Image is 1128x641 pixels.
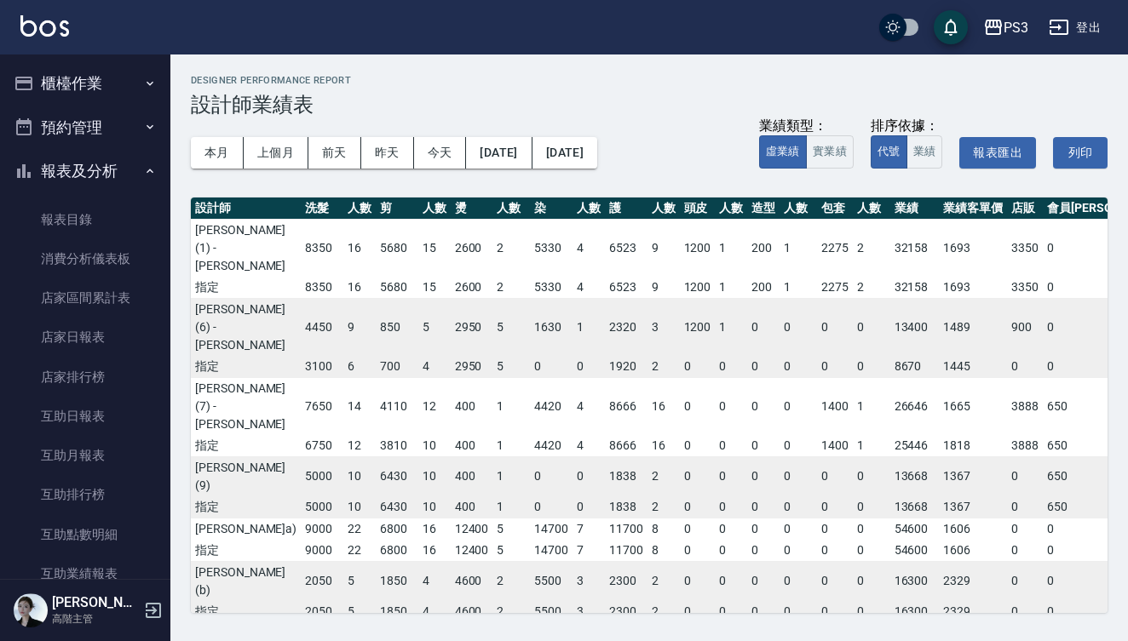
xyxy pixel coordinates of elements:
td: 指定 [191,540,301,562]
td: 13400 [890,298,940,356]
td: 1665 [939,377,1007,435]
td: 0 [747,496,780,518]
td: 2 [492,219,530,277]
button: 列印 [1053,137,1108,169]
td: 0 [780,540,817,562]
a: 互助點數明細 [7,515,164,554]
td: 0 [747,456,780,496]
td: 6800 [376,518,418,540]
td: 0 [680,561,716,601]
a: 消費分析儀表板 [7,239,164,278]
td: 8666 [605,377,647,435]
button: 今天 [414,137,467,169]
td: 2600 [451,277,493,299]
td: 22 [343,518,376,540]
h3: 設計師業績表 [191,93,1108,117]
td: 6750 [301,435,343,457]
td: 400 [451,435,493,457]
td: 1693 [939,277,1007,299]
td: 指定 [191,496,301,518]
th: 造型 [747,197,780,220]
td: 0 [780,435,817,457]
td: 16 [647,435,680,457]
td: 10 [418,496,451,518]
td: 7 [573,540,605,562]
th: 店販 [1007,197,1043,220]
td: 1489 [939,298,1007,356]
td: 1200 [680,277,716,299]
td: 16300 [890,561,940,601]
a: 互助日報表 [7,397,164,436]
td: 10 [418,435,451,457]
td: 3888 [1007,377,1043,435]
td: 0 [853,456,890,496]
td: 700 [376,356,418,378]
td: 0 [680,377,716,435]
button: 業績 [906,135,943,169]
td: 0 [747,435,780,457]
td: 3100 [301,356,343,378]
td: 0 [715,356,747,378]
td: 4 [418,601,451,623]
td: [PERSON_NAME] (9) [191,456,301,496]
td: [PERSON_NAME]a) [191,518,301,540]
td: 0 [853,518,890,540]
td: 12400 [451,518,493,540]
td: 8 [647,518,680,540]
td: 5 [343,561,376,601]
td: 2320 [605,298,647,356]
button: 櫃檯作業 [7,61,164,106]
td: 2275 [817,277,853,299]
td: 22 [343,540,376,562]
td: 14700 [530,518,573,540]
td: 0 [747,540,780,562]
td: 0 [680,435,716,457]
td: 4450 [301,298,343,356]
td: 0 [715,456,747,496]
td: 4600 [451,601,493,623]
th: 人數 [780,197,817,220]
td: 0 [1007,496,1043,518]
td: 5 [492,298,530,356]
th: 剪 [376,197,418,220]
td: 1850 [376,601,418,623]
td: 54600 [890,518,940,540]
td: 15 [418,277,451,299]
td: 5000 [301,496,343,518]
td: 5330 [530,277,573,299]
td: 0 [817,518,853,540]
td: 5330 [530,219,573,277]
td: 0 [747,356,780,378]
td: 6430 [376,456,418,496]
td: 2050 [301,601,343,623]
td: 1200 [680,298,716,356]
td: 54600 [890,540,940,562]
td: [PERSON_NAME](b) [191,561,301,601]
td: 1606 [939,518,1007,540]
td: [PERSON_NAME](7) - [PERSON_NAME] [191,377,301,435]
th: 洗髮 [301,197,343,220]
td: 7 [573,518,605,540]
td: 2 [647,456,680,496]
td: 0 [715,435,747,457]
td: 0 [853,496,890,518]
td: 5 [492,518,530,540]
h5: [PERSON_NAME] [52,594,139,611]
th: 護 [605,197,647,220]
td: 0 [747,518,780,540]
td: 1630 [530,298,573,356]
td: 指定 [191,277,301,299]
td: 0 [780,518,817,540]
button: 報表及分析 [7,149,164,193]
td: 0 [780,561,817,601]
td: 2950 [451,356,493,378]
td: 0 [1007,356,1043,378]
td: [PERSON_NAME] (1) - [PERSON_NAME] [191,219,301,277]
button: 實業績 [806,135,854,169]
td: 1 [492,456,530,496]
a: 互助業績報表 [7,554,164,593]
td: 2050 [301,561,343,601]
th: 人數 [418,197,451,220]
td: 1 [780,277,817,299]
td: 9000 [301,518,343,540]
